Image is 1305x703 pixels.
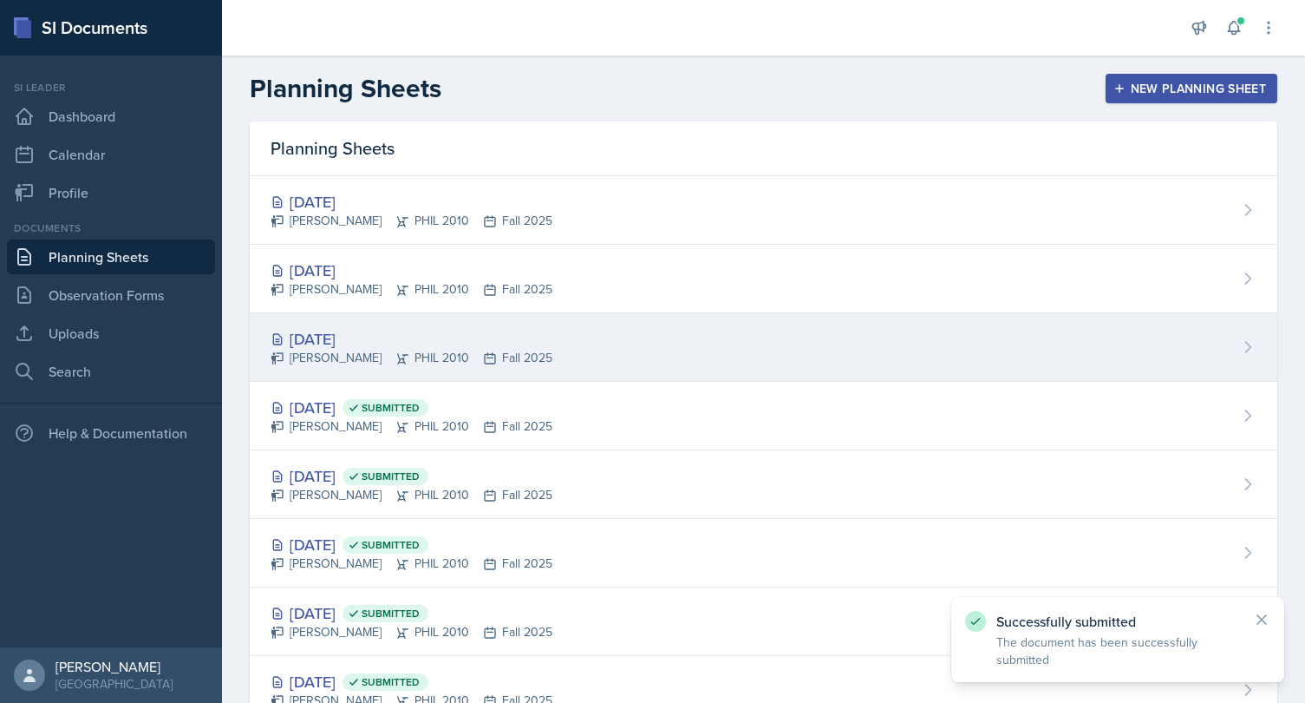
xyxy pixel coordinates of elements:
div: [DATE] [271,601,552,625]
a: [DATE] [PERSON_NAME]PHIL 2010Fall 2025 [250,245,1277,313]
span: Submitted [362,401,420,415]
div: [PERSON_NAME] PHIL 2010 Fall 2025 [271,417,552,436]
a: [DATE] [PERSON_NAME]PHIL 2010Fall 2025 [250,313,1277,382]
div: [PERSON_NAME] PHIL 2010 Fall 2025 [271,280,552,299]
span: Submitted [362,607,420,621]
p: Successfully submitted [996,613,1239,630]
a: Observation Forms [7,278,215,312]
div: [DATE] [271,670,552,693]
div: [PERSON_NAME] PHIL 2010 Fall 2025 [271,623,552,641]
div: [DATE] [271,396,552,419]
a: Uploads [7,316,215,351]
p: The document has been successfully submitted [996,634,1239,668]
div: [PERSON_NAME] PHIL 2010 Fall 2025 [271,486,552,504]
div: Documents [7,220,215,236]
a: [DATE] Submitted [PERSON_NAME]PHIL 2010Fall 2025 [250,450,1277,519]
div: Planning Sheets [250,122,1277,176]
span: Submitted [362,675,420,689]
a: Dashboard [7,99,215,134]
a: [DATE] Submitted [PERSON_NAME]PHIL 2010Fall 2025 [250,588,1277,656]
div: [GEOGRAPHIC_DATA] [55,675,173,693]
div: [DATE] [271,259,552,282]
a: Planning Sheets [7,240,215,274]
a: Search [7,354,215,389]
div: [PERSON_NAME] PHIL 2010 Fall 2025 [271,349,552,367]
div: [PERSON_NAME] PHIL 2010 Fall 2025 [271,555,552,573]
div: [DATE] [271,533,552,556]
div: Help & Documentation [7,416,215,450]
div: [DATE] [271,327,552,351]
a: Calendar [7,137,215,172]
a: [DATE] Submitted [PERSON_NAME]PHIL 2010Fall 2025 [250,519,1277,588]
div: Si leader [7,80,215,95]
span: Submitted [362,470,420,483]
a: [DATE] Submitted [PERSON_NAME]PHIL 2010Fall 2025 [250,382,1277,450]
div: [PERSON_NAME] PHIL 2010 Fall 2025 [271,212,552,230]
div: New Planning Sheet [1117,82,1266,95]
a: Profile [7,175,215,210]
div: [DATE] [271,464,552,488]
h2: Planning Sheets [250,73,441,104]
div: [DATE] [271,190,552,214]
span: Submitted [362,538,420,552]
a: [DATE] [PERSON_NAME]PHIL 2010Fall 2025 [250,176,1277,245]
div: [PERSON_NAME] [55,658,173,675]
button: New Planning Sheet [1106,74,1277,103]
